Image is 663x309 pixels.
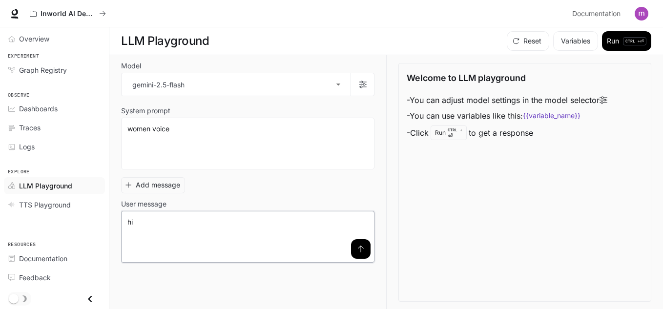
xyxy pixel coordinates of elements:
a: Documentation [4,250,105,267]
button: Reset [507,31,549,51]
p: Welcome to LLM playground [407,71,526,84]
a: Feedback [4,269,105,286]
span: Traces [19,123,41,133]
li: - You can use variables like this: [407,108,607,124]
p: gemini-2.5-flash [132,80,185,90]
button: User avatar [632,4,651,23]
span: Overview [19,34,49,44]
li: - Click to get a response [407,124,607,142]
li: - You can adjust model settings in the model selector [407,92,607,108]
p: ⏎ [448,127,462,139]
div: Run [431,125,467,140]
a: Overview [4,30,105,47]
span: Dashboards [19,103,58,114]
button: RunCTRL +⏎ [602,31,651,51]
a: Graph Registry [4,62,105,79]
p: CTRL + [448,127,462,133]
span: Dark mode toggle [9,293,19,304]
span: Logs [19,142,35,152]
a: Logs [4,138,105,155]
button: Close drawer [79,289,101,309]
p: System prompt [121,107,170,114]
img: User avatar [635,7,648,21]
span: LLM Playground [19,181,72,191]
p: User message [121,201,166,207]
p: Inworld AI Demos [41,10,95,18]
p: CTRL + [625,38,640,44]
span: TTS Playground [19,200,71,210]
a: TTS Playground [4,196,105,213]
a: LLM Playground [4,177,105,194]
p: ⏎ [623,37,646,45]
div: gemini-2.5-flash [122,73,351,96]
button: All workspaces [25,4,110,23]
a: Traces [4,119,105,136]
code: {{variable_name}} [523,111,580,121]
span: Documentation [572,8,621,20]
h1: LLM Playground [121,31,209,51]
button: Variables [553,31,598,51]
p: Model [121,62,141,69]
a: Documentation [568,4,628,23]
span: Graph Registry [19,65,67,75]
a: Dashboards [4,100,105,117]
span: Feedback [19,272,51,283]
button: Add message [121,177,185,193]
span: Documentation [19,253,67,264]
